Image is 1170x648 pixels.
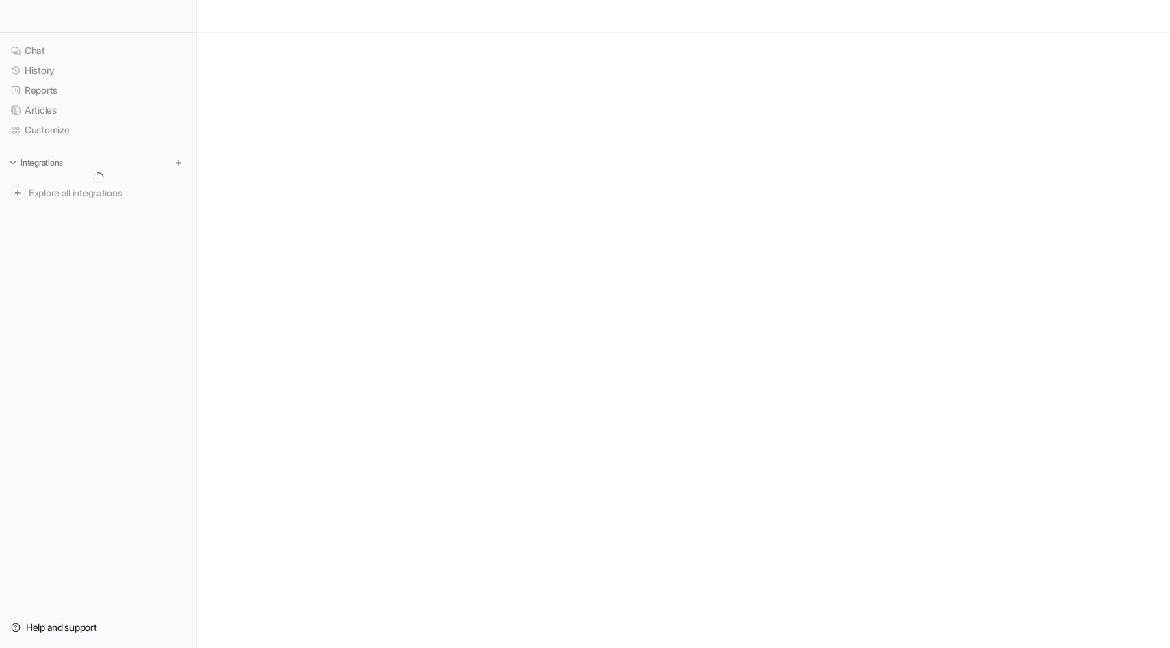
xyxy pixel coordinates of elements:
a: Chat [5,41,191,60]
button: Integrations [5,156,67,170]
img: expand menu [8,158,18,168]
img: menu_add.svg [174,158,183,168]
a: Articles [5,101,191,120]
a: Reports [5,81,191,100]
a: History [5,61,191,80]
img: explore all integrations [11,186,25,200]
a: Explore all integrations [5,183,191,203]
a: Help and support [5,618,191,637]
span: Explore all integrations [29,182,185,204]
p: Integrations [21,157,63,168]
a: Customize [5,120,191,140]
